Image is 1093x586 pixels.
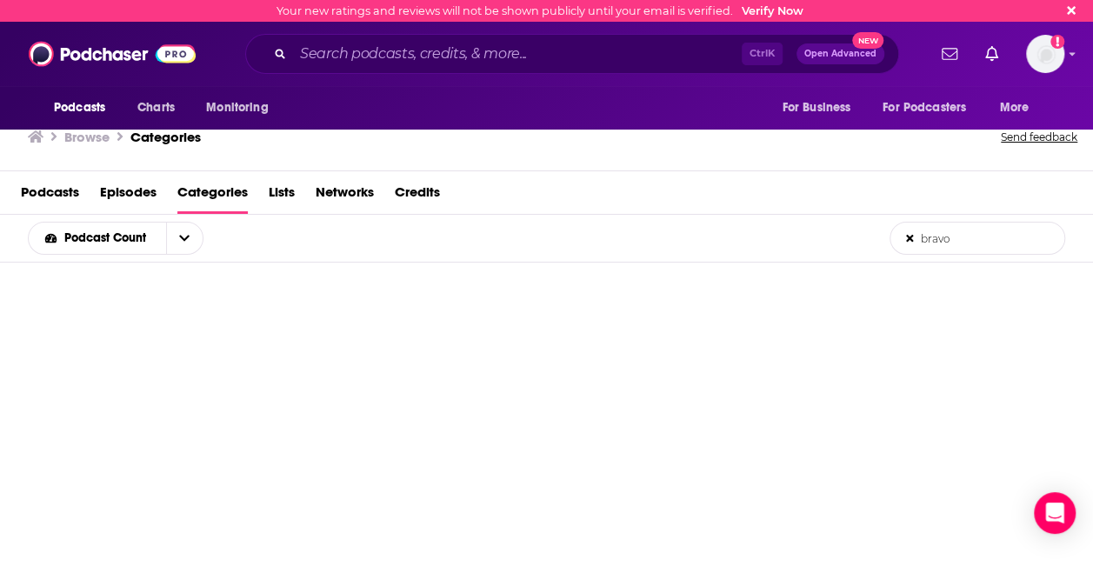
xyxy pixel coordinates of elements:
span: More [1000,96,1030,120]
button: open menu [194,91,290,124]
div: Open Intercom Messenger [1034,492,1076,534]
span: New [852,32,883,49]
a: Verify Now [742,4,803,17]
span: For Business [782,96,850,120]
span: Podcast Count [64,232,152,244]
a: Categories [130,129,201,145]
button: open menu [42,91,128,124]
button: open menu [988,91,1051,124]
button: Open AdvancedNew [796,43,884,64]
span: Logged in as jbarbour [1026,35,1064,73]
a: Episodes [100,178,157,214]
span: Monitoring [206,96,268,120]
div: Search podcasts, credits, & more... [245,34,899,74]
a: Credits [395,178,440,214]
button: open menu [166,223,203,254]
button: Show profile menu [1026,35,1064,73]
img: User Profile [1026,35,1064,73]
span: Charts [137,96,175,120]
h3: Browse [64,129,110,145]
button: open menu [29,232,166,244]
input: Search podcasts, credits, & more... [293,40,742,68]
h2: Choose List sort [28,222,230,255]
button: open menu [871,91,991,124]
a: Show notifications dropdown [935,39,964,69]
button: Send feedback [996,125,1083,150]
button: open menu [770,91,872,124]
span: Ctrl K [742,43,783,65]
a: Networks [316,178,374,214]
span: Podcasts [54,96,105,120]
svg: Email not verified [1050,35,1064,49]
a: Show notifications dropdown [978,39,1005,69]
a: Categories [177,178,248,214]
span: For Podcasters [883,96,966,120]
span: Open Advanced [804,50,876,58]
a: Lists [269,178,295,214]
a: Podcasts [21,178,79,214]
div: Your new ratings and reviews will not be shown publicly until your email is verified. [277,4,803,17]
a: Charts [126,91,185,124]
img: Podchaser - Follow, Share and Rate Podcasts [29,37,196,70]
